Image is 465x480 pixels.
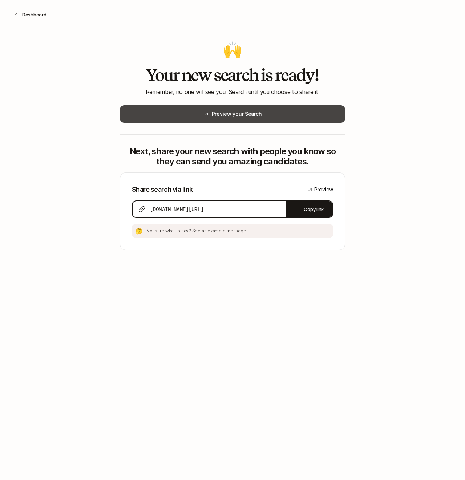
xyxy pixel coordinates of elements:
p: Next, share your new search with people you know so they can send you amazing candidates. [120,146,345,167]
div: 🤔 [135,227,143,235]
button: Dashboard [9,8,52,21]
button: Preview your Search [120,105,345,123]
span: [DOMAIN_NAME][URL] [150,206,203,213]
h2: Your new search is ready! [120,66,345,84]
span: Preview [314,185,333,194]
p: Not sure what to say? [146,228,330,234]
a: Preview [307,185,333,194]
p: Remember, no one will see your Search until you choose to share it. [120,87,345,97]
p: 🙌 [120,42,345,57]
p: Share search via link [132,184,193,195]
span: See an example message [192,228,246,233]
button: Copy link [286,201,332,217]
